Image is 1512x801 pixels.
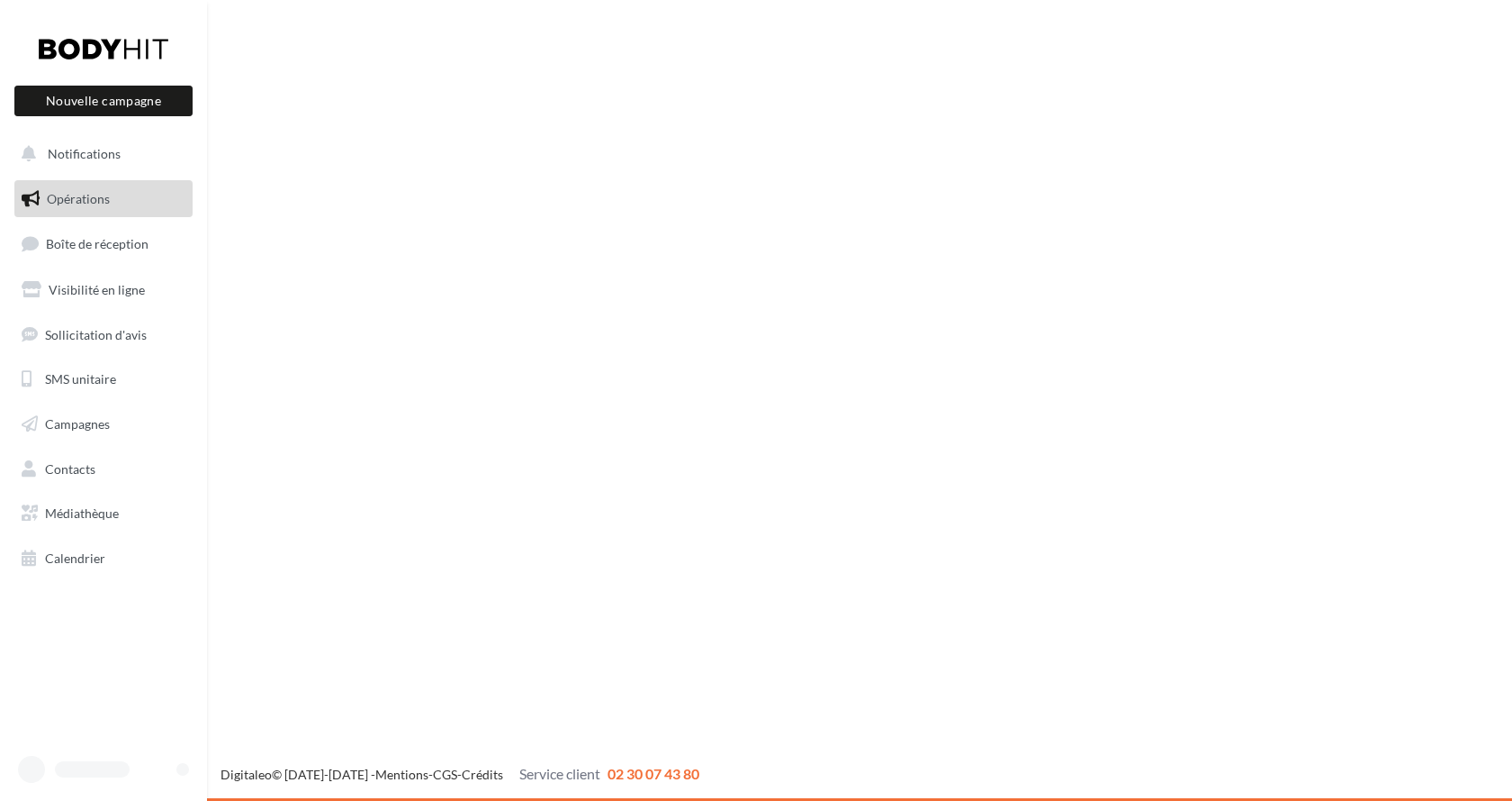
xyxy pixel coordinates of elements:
[519,765,600,782] span: Service client
[14,86,193,116] button: Nouvelle campagne
[45,505,119,521] span: Médiathèque
[11,180,196,218] a: Opérations
[45,416,110,432] span: Campagnes
[375,767,428,782] a: Mentions
[11,271,196,309] a: Visibilité en ligne
[462,767,503,782] a: Crédits
[11,405,196,443] a: Campagnes
[11,135,189,173] button: Notifications
[11,316,196,354] a: Sollicitation d'avis
[48,146,121,161] span: Notifications
[11,224,196,263] a: Boîte de réception
[45,371,116,387] span: SMS unitaire
[45,461,95,477] span: Contacts
[45,551,105,566] span: Calendrier
[607,765,699,782] span: 02 30 07 43 80
[11,540,196,578] a: Calendrier
[11,495,196,532] a: Médiathèque
[49,282,145,297] span: Visibilité en ligne
[45,326,147,341] span: Sollicitation d'avis
[220,767,272,782] a: Digitaleo
[220,767,699,782] span: © [DATE]-[DATE] - - -
[11,451,196,488] a: Contacts
[11,360,196,398] a: SMS unitaire
[433,767,457,782] a: CGS
[47,191,110,206] span: Opérations
[46,236,148,251] span: Boîte de réception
